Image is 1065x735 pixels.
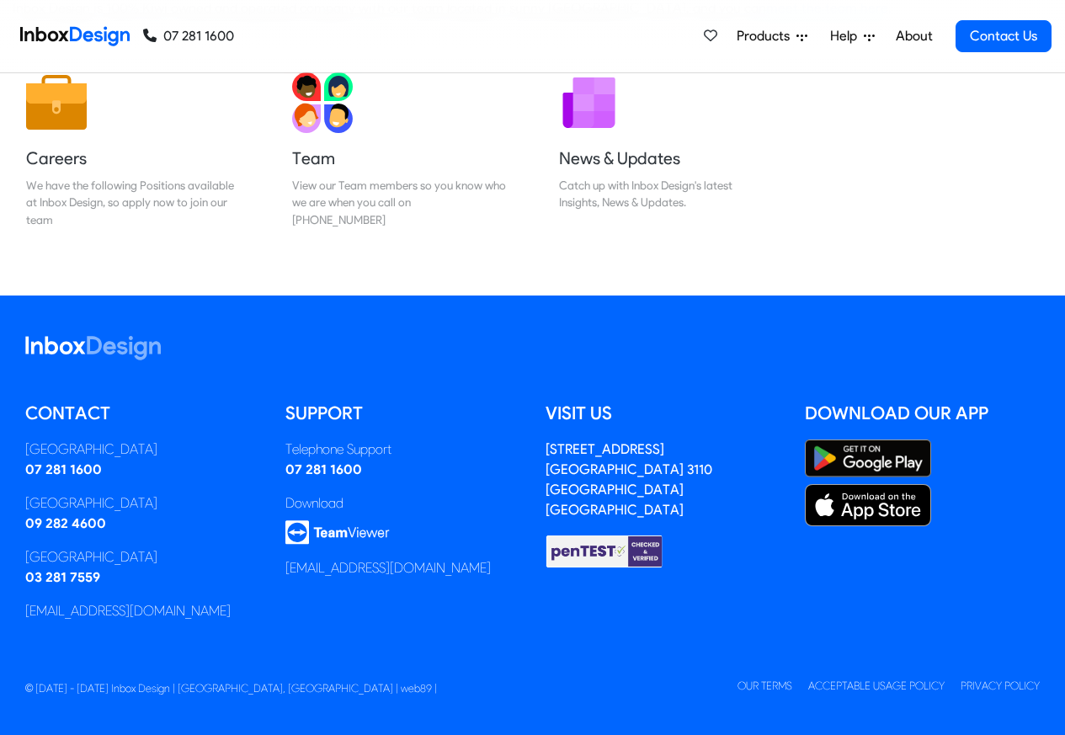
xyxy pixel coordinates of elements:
[961,679,1040,692] a: Privacy Policy
[285,560,491,576] a: [EMAIL_ADDRESS][DOMAIN_NAME]
[25,336,161,360] img: logo_inboxdesign_white.svg
[738,679,792,692] a: Our Terms
[26,146,240,170] h5: Careers
[830,26,864,46] span: Help
[956,20,1052,52] a: Contact Us
[279,59,519,242] a: Team View our Team members so you know who we are when you call on [PHONE_NUMBER]
[25,569,100,585] a: 03 281 7559
[25,682,437,695] span: © [DATE] - [DATE] Inbox Design | [GEOGRAPHIC_DATA], [GEOGRAPHIC_DATA] | web89 |
[25,401,260,426] h5: Contact
[559,146,773,170] h5: News & Updates
[13,59,253,242] a: Careers We have the following Positions available at Inbox Design, so apply now to join our team
[25,515,106,531] a: 09 282 4600
[285,401,520,426] h5: Support
[285,520,390,545] img: logo_teamviewer.svg
[25,461,102,477] a: 07 281 1600
[546,542,663,558] a: Checked & Verified by penTEST
[737,26,796,46] span: Products
[823,19,881,53] a: Help
[559,177,773,211] div: Catch up with Inbox Design's latest Insights, News & Updates.
[292,177,506,228] div: View our Team members so you know who we are when you call on [PHONE_NUMBER]
[546,401,780,426] h5: Visit us
[25,439,260,460] div: [GEOGRAPHIC_DATA]
[805,484,931,526] img: Apple App Store
[559,72,620,133] img: 2022_01_12_icon_newsletter.svg
[25,547,260,567] div: [GEOGRAPHIC_DATA]
[546,59,786,242] a: News & Updates Catch up with Inbox Design's latest Insights, News & Updates.
[292,72,353,133] img: 2022_01_13_icon_team.svg
[285,439,520,460] div: Telephone Support
[546,441,712,518] address: [STREET_ADDRESS] [GEOGRAPHIC_DATA] 3110 [GEOGRAPHIC_DATA] [GEOGRAPHIC_DATA]
[25,493,260,514] div: [GEOGRAPHIC_DATA]
[730,19,814,53] a: Products
[546,441,712,518] a: [STREET_ADDRESS][GEOGRAPHIC_DATA] 3110[GEOGRAPHIC_DATA][GEOGRAPHIC_DATA]
[546,534,663,569] img: Checked & Verified by penTEST
[805,439,931,477] img: Google Play Store
[26,72,87,133] img: 2022_01_13_icon_job.svg
[143,26,234,46] a: 07 281 1600
[285,461,362,477] a: 07 281 1600
[292,146,506,170] h5: Team
[808,679,945,692] a: Acceptable Usage Policy
[805,401,1040,426] h5: Download our App
[26,177,240,228] div: We have the following Positions available at Inbox Design, so apply now to join our team
[25,603,231,619] a: [EMAIL_ADDRESS][DOMAIN_NAME]
[891,19,937,53] a: About
[285,493,520,514] div: Download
